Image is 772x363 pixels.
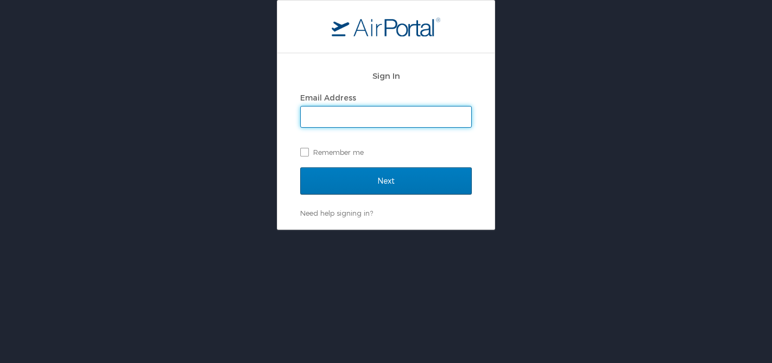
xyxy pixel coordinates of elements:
[300,144,472,160] label: Remember me
[332,17,440,36] img: logo
[300,209,373,217] a: Need help signing in?
[300,70,472,82] h2: Sign In
[300,167,472,195] input: Next
[300,93,356,102] label: Email Address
